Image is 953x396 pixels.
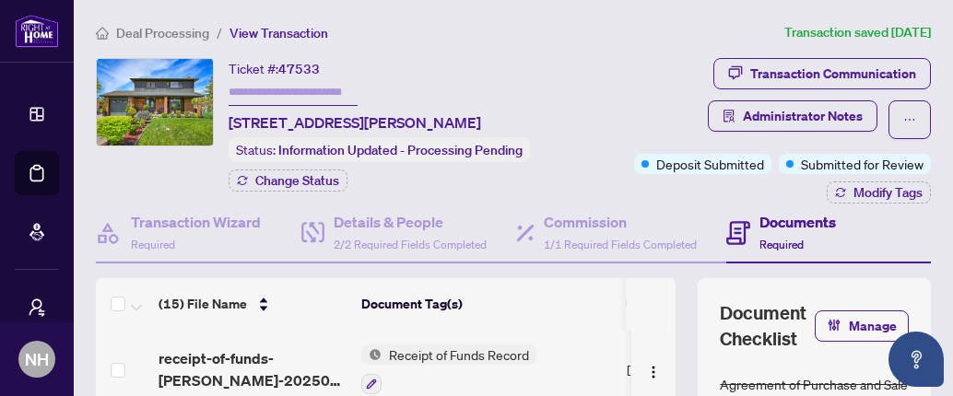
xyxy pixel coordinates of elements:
[656,154,764,174] span: Deposit Submitted
[229,169,347,192] button: Change Status
[131,211,261,233] h4: Transaction Wizard
[278,61,320,77] span: 47533
[15,14,59,48] img: logo
[544,211,697,233] h4: Commission
[720,300,815,352] span: Document Checklist
[354,278,618,330] th: Document Tag(s)
[334,238,487,251] span: 2/2 Required Fields Completed
[759,238,804,251] span: Required
[849,311,897,341] span: Manage
[713,58,931,89] button: Transaction Communication
[217,22,222,43] li: /
[784,22,931,43] article: Transaction saved [DATE]
[334,211,487,233] h4: Details & People
[544,238,697,251] span: 1/1 Required Fields Completed
[159,347,347,391] span: receipt-of-funds-[PERSON_NAME]-20250807-094810.pdf
[750,59,916,88] div: Transaction Communication
[720,374,908,394] div: Agreement of Purchase and Sale
[131,238,175,251] span: Required
[903,113,916,126] span: ellipsis
[28,298,46,317] span: user-switch
[723,110,735,122] span: solution
[229,111,481,134] span: [STREET_ADDRESS][PERSON_NAME]
[151,278,354,330] th: (15) File Name
[888,332,944,387] button: Open asap
[361,344,382,365] img: Status Icon
[646,365,661,379] img: Logo
[97,59,213,146] img: IMG-W12166321_1.jpg
[361,344,536,394] button: Status IconReceipt of Funds Record
[229,137,530,162] div: Status:
[229,25,328,41] span: View Transaction
[25,346,49,372] span: NH
[853,186,923,199] span: Modify Tags
[708,100,877,132] button: Administrator Notes
[96,27,109,40] span: home
[229,58,320,79] div: Ticket #:
[618,278,744,330] th: Upload Date
[759,211,836,233] h4: Documents
[278,142,523,158] span: Information Updated - Processing Pending
[255,174,339,187] span: Change Status
[382,344,536,365] span: Receipt of Funds Record
[116,25,209,41] span: Deal Processing
[827,181,931,204] button: Modify Tags
[743,101,863,131] span: Administrator Notes
[159,294,247,314] span: (15) File Name
[639,355,668,384] button: Logo
[801,154,924,174] span: Submitted for Review
[815,310,909,342] button: Manage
